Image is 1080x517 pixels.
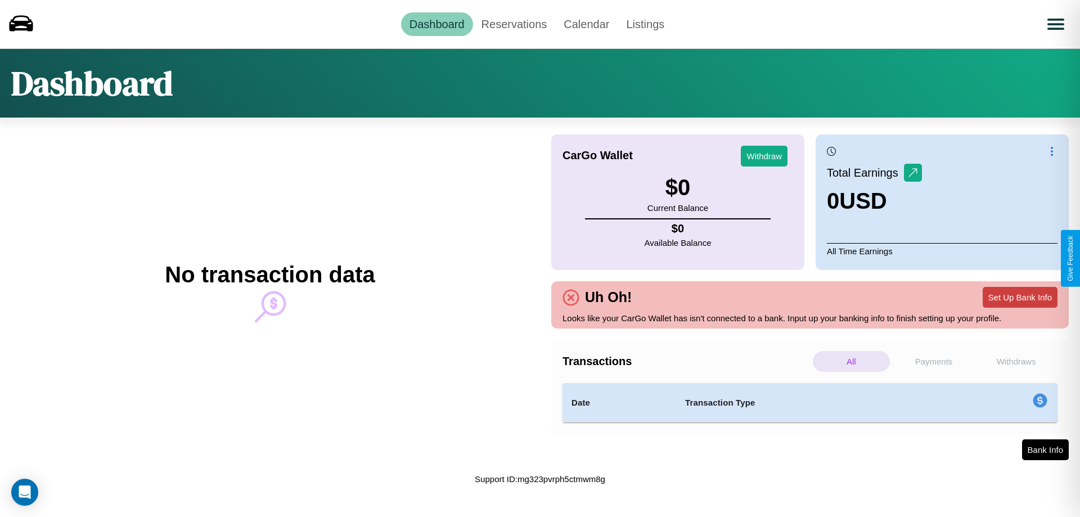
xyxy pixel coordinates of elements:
[983,287,1057,308] button: Set Up Bank Info
[473,12,556,36] a: Reservations
[895,351,973,372] p: Payments
[645,222,712,235] h4: $ 0
[827,163,904,183] p: Total Earnings
[401,12,473,36] a: Dashboard
[827,188,922,214] h3: 0 USD
[562,383,1057,422] table: simple table
[562,311,1057,326] p: Looks like your CarGo Wallet has isn't connected to a bank. Input up your banking info to finish ...
[165,262,375,287] h2: No transaction data
[645,235,712,250] p: Available Balance
[562,149,633,162] h4: CarGo Wallet
[827,243,1057,259] p: All Time Earnings
[685,396,940,410] h4: Transaction Type
[562,355,810,368] h4: Transactions
[813,351,890,372] p: All
[571,396,667,410] h4: Date
[579,289,637,305] h4: Uh Oh!
[647,200,708,215] p: Current Balance
[741,146,787,167] button: Withdraw
[647,175,708,200] h3: $ 0
[1040,8,1072,40] button: Open menu
[555,12,618,36] a: Calendar
[11,479,38,506] div: Open Intercom Messenger
[618,12,673,36] a: Listings
[978,351,1055,372] p: Withdraws
[1022,439,1069,460] button: Bank Info
[11,60,173,106] h1: Dashboard
[475,471,605,487] p: Support ID: mg323pvrph5ctmwm8g
[1066,236,1074,281] div: Give Feedback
